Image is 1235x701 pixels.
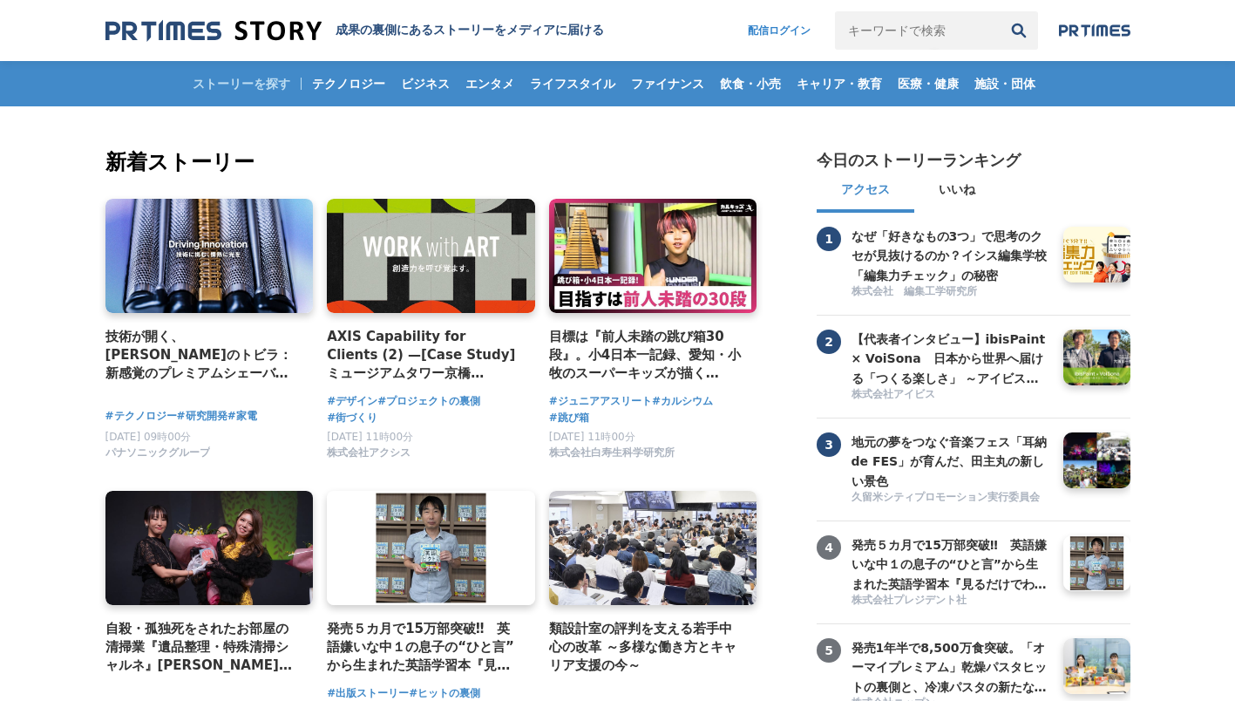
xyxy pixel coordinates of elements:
[105,19,322,43] img: 成果の裏側にあるストーリーをメディアに届ける
[852,284,977,299] span: 株式会社 編集工学研究所
[327,451,411,463] a: 株式会社アクシス
[327,431,413,443] span: [DATE] 11時00分
[852,490,1040,505] span: 久留米シティプロモーション実行委員会
[105,19,604,43] a: 成果の裏側にあるストーリーをメディアに届ける 成果の裏側にあるストーリーをメディアに届ける
[967,76,1042,92] span: 施設・団体
[852,387,935,402] span: 株式会社アイビス
[327,410,377,426] a: #街づくり
[652,393,713,410] a: #カルシウム
[852,227,1050,285] h3: なぜ「好きなもの3つ」で思考のクセが見抜けるのか？イシス編集学校「編集力チェック」の秘密
[852,284,1050,301] a: 株式会社 編集工学研究所
[336,23,604,38] h1: 成果の裏側にあるストーリーをメディアに届ける
[105,431,192,443] span: [DATE] 09時00分
[817,432,841,457] span: 3
[852,490,1050,507] a: 久留米シティプロモーション実行委員会
[1000,11,1038,50] button: 検索
[817,227,841,251] span: 1
[177,408,227,425] a: #研究開発
[852,593,967,608] span: 株式会社プレジデント社
[790,76,889,92] span: キャリア・教育
[305,61,392,106] a: テクノロジー
[549,451,675,463] a: 株式会社白寿生科学研究所
[713,76,788,92] span: 飲食・小売
[624,61,711,106] a: ファイナンス
[852,535,1050,591] a: 発売５カ月で15万部突破‼ 英語嫌いな中１の息子の“ひと言”から生まれた英語学習本『見るだけでわかる‼ 英語ピクト図鑑』異例ヒットの要因
[327,446,411,460] span: 株式会社アクシス
[549,446,675,460] span: 株式会社白寿生科学研究所
[105,451,210,463] a: パナソニックグループ
[852,432,1050,488] a: 地元の夢をつなぐ音楽フェス「耳納 de FES」が育んだ、田主丸の新しい景色
[105,327,300,384] a: 技術が開く、[PERSON_NAME]のトビラ：新感覚のプレミアムシェーバー「ラムダッシュ パームイン」
[852,535,1050,594] h3: 発売５カ月で15万部突破‼ 英語嫌いな中１の息子の“ひと言”から生まれた英語学習本『見るだけでわかる‼ 英語ピクト図鑑』異例ヒットの要因
[1059,24,1130,37] img: prtimes
[835,11,1000,50] input: キーワードで検索
[852,593,1050,609] a: 株式会社プレジデント社
[852,638,1050,694] a: 発売1年半で8,500万食突破。「オーマイプレミアム」乾燥パスタヒットの裏側と、冷凍パスタの新たな挑戦。徹底的な消費者起点で「おいしさ」を追求するニップンの歩み
[817,150,1021,171] h2: 今日のストーリーランキング
[852,330,1050,388] h3: 【代表者インタビュー】ibisPaint × VoiSona 日本から世界へ届ける「つくる楽しさ」 ～アイビスがテクノスピーチと挑戦する、新しい創作文化の形成～
[891,61,966,106] a: 医療・健康
[105,446,210,460] span: パナソニックグループ
[105,146,761,178] h2: 新着ストーリー
[549,327,743,384] a: 目標は『前人未踏の跳び箱30段』。小4日本一記録、愛知・小牧のスーパーキッズが描く[PERSON_NAME]とは？
[852,432,1050,491] h3: 地元の夢をつなぐ音楽フェス「耳納 de FES」が育んだ、田主丸の新しい景色
[327,393,377,410] a: #デザイン
[227,408,257,425] a: #家電
[817,171,914,213] button: アクセス
[549,619,743,676] a: 類設計室の評判を支える若手中心の改革 ～多様な働き方とキャリア支援の今～
[852,638,1050,697] h3: 発売1年半で8,500万食突破。「オーマイプレミアム」乾燥パスタヒットの裏側と、冷凍パスタの新たな挑戦。徹底的な消費者起点で「おいしさ」を追求するニップンの歩み
[549,393,652,410] a: #ジュニアアスリート
[852,387,1050,404] a: 株式会社アイビス
[394,76,457,92] span: ビジネス
[394,61,457,106] a: ビジネス
[523,61,622,106] a: ライフスタイル
[305,76,392,92] span: テクノロジー
[458,61,521,106] a: エンタメ
[914,171,1000,213] button: いいね
[891,76,966,92] span: 医療・健康
[549,410,589,426] a: #跳び箱
[852,227,1050,282] a: なぜ「好きなもの3つ」で思考のクセが見抜けるのか？イシス編集学校「編集力チェック」の秘密
[817,535,841,560] span: 4
[817,330,841,354] span: 2
[327,327,521,384] a: AXIS Capability for Clients (2) —[Case Study] ミュージアムタワー京橋 「WORK with ART」
[327,619,521,676] a: 発売５カ月で15万部突破‼ 英語嫌いな中１の息子の“ひと言”から生まれた英語学習本『見るだけでわかる‼ 英語ピクト図鑑』異例ヒットの要因
[624,76,711,92] span: ファイナンス
[549,431,635,443] span: [DATE] 11時00分
[105,408,177,425] a: #テクノロジー
[105,619,300,676] a: 自殺・孤独死をされたお部屋の清掃業『遺品整理・特殊清掃シャルネ』[PERSON_NAME]がBeauty [GEOGRAPHIC_DATA][PERSON_NAME][GEOGRAPHIC_DA...
[790,61,889,106] a: キャリア・教育
[730,11,828,50] a: 配信ログイン
[817,638,841,663] span: 5
[458,76,521,92] span: エンタメ
[713,61,788,106] a: 飲食・小売
[852,330,1050,385] a: 【代表者インタビュー】ibisPaint × VoiSona 日本から世界へ届ける「つくる楽しさ」 ～アイビスがテクノスピーチと挑戦する、新しい創作文化の形成～
[377,393,480,410] a: #プロジェクトの裏側
[967,61,1042,106] a: 施設・団体
[523,76,622,92] span: ライフスタイル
